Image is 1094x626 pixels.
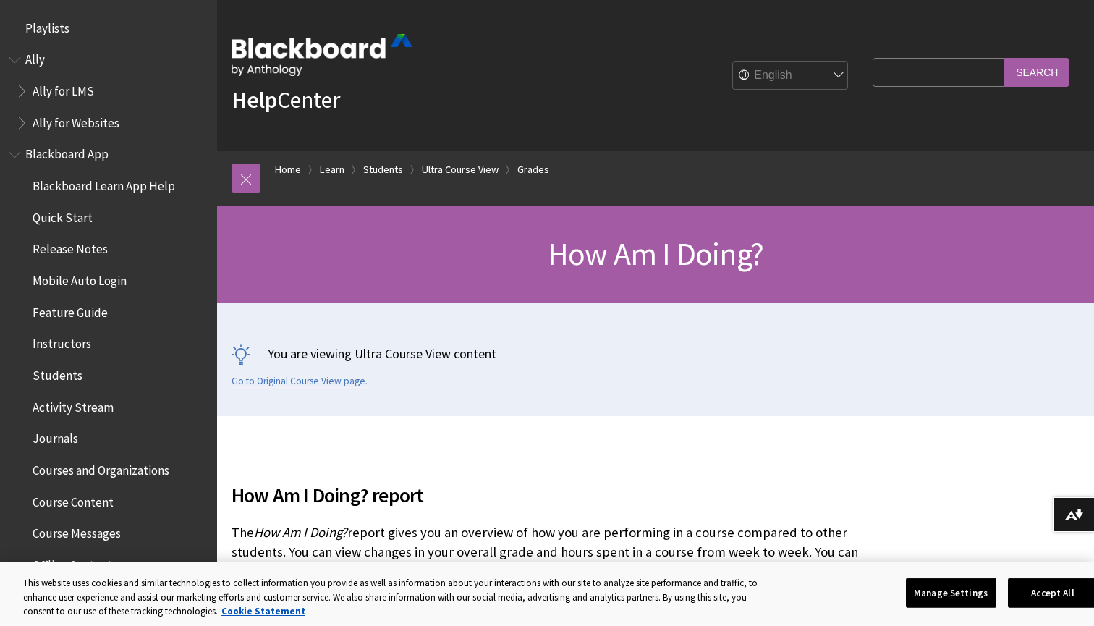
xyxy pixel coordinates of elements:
a: Grades [517,161,549,179]
button: Manage Settings [906,578,996,608]
p: The report gives you an overview of how you are performing in a course compared to other students... [232,523,865,618]
a: Learn [320,161,344,179]
a: Students [363,161,403,179]
span: Release Notes [33,237,108,257]
span: Blackboard App [25,143,109,162]
strong: Help [232,85,277,114]
span: Ally [25,48,45,67]
div: This website uses cookies and similar technologies to collect information you provide as well as ... [23,576,766,619]
span: Playlists [25,16,69,35]
nav: Book outline for Anthology Ally Help [9,48,208,135]
span: Ally for LMS [33,79,94,98]
span: Students [33,363,82,383]
span: Journals [33,427,78,447]
span: Feature Guide [33,300,108,320]
p: You are viewing Ultra Course View content [232,344,1080,363]
span: Instructors [33,332,91,352]
input: Search [1004,58,1069,86]
span: Offline Content [33,553,112,572]
img: Blackboard by Anthology [232,34,412,76]
a: Ultra Course View [422,161,499,179]
span: Quick Start [33,206,93,225]
a: HelpCenter [232,85,340,114]
span: How Am I Doing? [254,524,347,541]
span: How Am I Doing? [548,234,763,274]
span: Course Messages [33,522,121,541]
span: Activity Stream [33,395,114,415]
span: How Am I Doing? report [232,480,865,510]
a: More information about your privacy, opens in a new tab [221,605,305,617]
a: Home [275,161,301,179]
nav: Book outline for Playlists [9,16,208,41]
span: Blackboard Learn App Help [33,174,175,193]
a: Go to Original Course View page. [232,375,368,388]
span: Courses and Organizations [33,458,169,478]
select: Site Language Selector [733,62,849,90]
span: Mobile Auto Login [33,268,127,288]
span: Course Content [33,490,114,509]
span: Ally for Websites [33,111,119,130]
